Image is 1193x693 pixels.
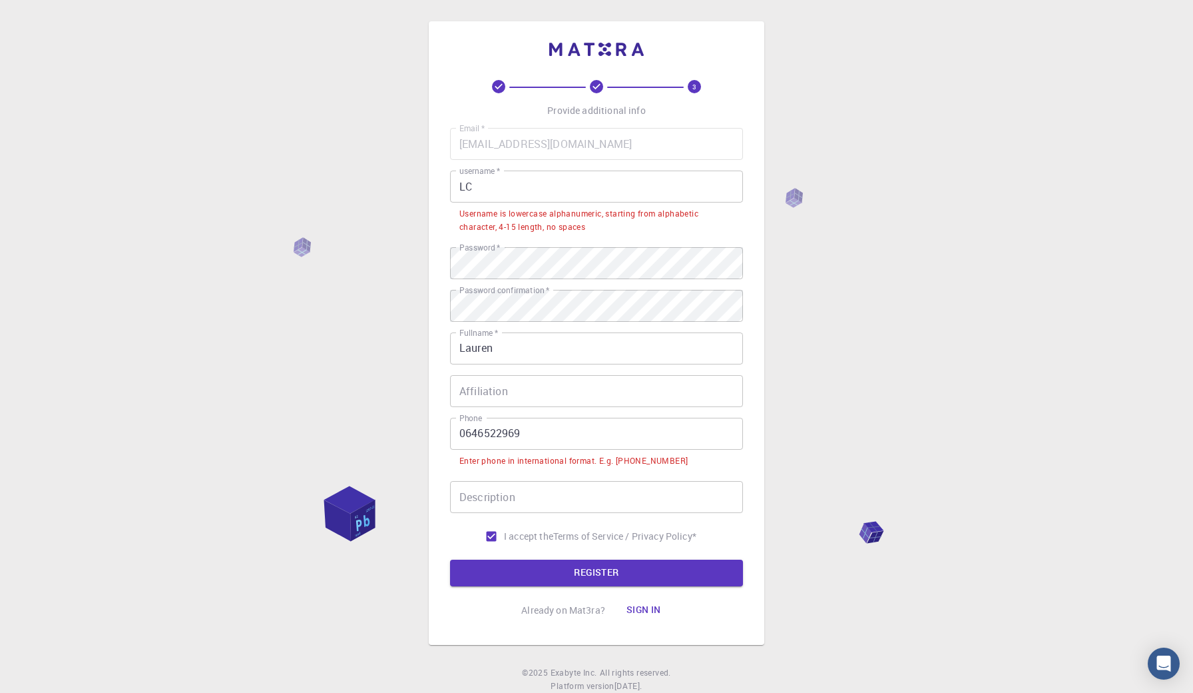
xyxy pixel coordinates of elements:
[551,666,597,680] a: Exabyte Inc.
[504,530,553,543] span: I accept the
[459,454,688,468] div: Enter phone in international format. E.g. [PHONE_NUMBER]
[459,412,482,424] label: Phone
[459,242,500,253] label: Password
[600,666,671,680] span: All rights reserved.
[459,165,500,177] label: username
[551,680,614,693] span: Platform version
[459,207,734,234] div: Username is lowercase alphanumeric, starting from alphabetic character, 4-15 length, no spaces
[459,123,485,134] label: Email
[692,82,696,91] text: 3
[551,667,597,678] span: Exabyte Inc.
[614,680,642,691] span: [DATE] .
[450,560,743,586] button: REGISTER
[521,604,605,617] p: Already on Mat3ra?
[522,666,550,680] span: © 2025
[459,327,498,339] label: Fullname
[553,530,696,543] p: Terms of Service / Privacy Policy *
[1148,648,1180,680] div: Open Intercom Messenger
[616,597,672,624] button: Sign in
[459,285,549,296] label: Password confirmation
[614,680,642,693] a: [DATE].
[553,530,696,543] a: Terms of Service / Privacy Policy*
[547,104,645,117] p: Provide additional info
